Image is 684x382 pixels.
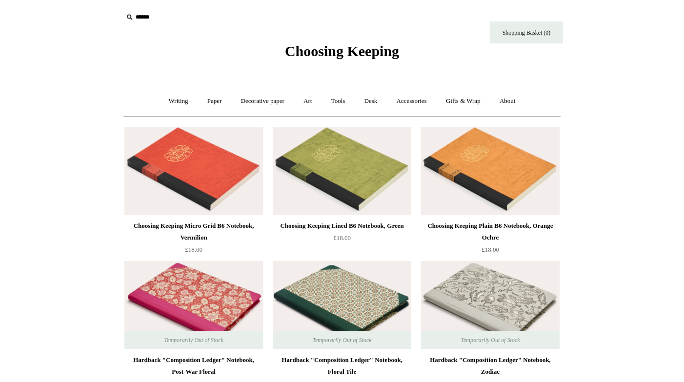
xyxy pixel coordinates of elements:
a: Art [295,88,321,114]
span: Temporarily Out of Stock [302,331,381,349]
a: Hardback "Composition Ledger" Notebook, Floral Tile Hardback "Composition Ledger" Notebook, Flora... [273,261,411,349]
a: About [491,88,524,114]
span: £18.00 [482,246,499,253]
a: Shopping Basket (0) [490,21,563,43]
span: £18.00 [333,234,351,241]
img: Choosing Keeping Micro Grid B6 Notebook, Vermilion [124,127,263,215]
span: £18.00 [185,246,202,253]
img: Choosing Keeping Lined B6 Notebook, Green [273,127,411,215]
a: Choosing Keeping Micro Grid B6 Notebook, Vermilion Choosing Keeping Micro Grid B6 Notebook, Vermi... [124,127,263,215]
span: Temporarily Out of Stock [451,331,529,349]
a: Hardback "Composition Ledger" Notebook, Zodiac Hardback "Composition Ledger" Notebook, Zodiac Tem... [421,261,560,349]
a: Choosing Keeping Lined B6 Notebook, Green Choosing Keeping Lined B6 Notebook, Green [273,127,411,215]
div: Hardback "Composition Ledger" Notebook, Post-War Floral [127,354,261,378]
img: Choosing Keeping Plain B6 Notebook, Orange Ochre [421,127,560,215]
a: Paper [199,88,231,114]
img: Hardback "Composition Ledger" Notebook, Post-War Floral [124,261,263,349]
a: Tools [322,88,354,114]
div: Hardback "Composition Ledger" Notebook, Zodiac [423,354,557,378]
span: Temporarily Out of Stock [154,331,233,349]
a: Gifts & Wrap [437,88,489,114]
a: Writing [160,88,197,114]
a: Choosing Keeping [285,51,399,58]
div: Choosing Keeping Micro Grid B6 Notebook, Vermilion [127,220,261,243]
a: Decorative paper [232,88,293,114]
img: Hardback "Composition Ledger" Notebook, Floral Tile [273,261,411,349]
a: Accessories [388,88,436,114]
div: Choosing Keeping Lined B6 Notebook, Green [275,220,409,232]
div: Hardback "Composition Ledger" Notebook, Floral Tile [275,354,409,378]
a: Choosing Keeping Lined B6 Notebook, Green £18.00 [273,220,411,260]
a: Desk [356,88,386,114]
div: Choosing Keeping Plain B6 Notebook, Orange Ochre [423,220,557,243]
a: Choosing Keeping Plain B6 Notebook, Orange Ochre £18.00 [421,220,560,260]
a: Choosing Keeping Plain B6 Notebook, Orange Ochre Choosing Keeping Plain B6 Notebook, Orange Ochre [421,127,560,215]
span: Choosing Keeping [285,43,399,59]
img: Hardback "Composition Ledger" Notebook, Zodiac [421,261,560,349]
a: Hardback "Composition Ledger" Notebook, Post-War Floral Hardback "Composition Ledger" Notebook, P... [124,261,263,349]
a: Choosing Keeping Micro Grid B6 Notebook, Vermilion £18.00 [124,220,263,260]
